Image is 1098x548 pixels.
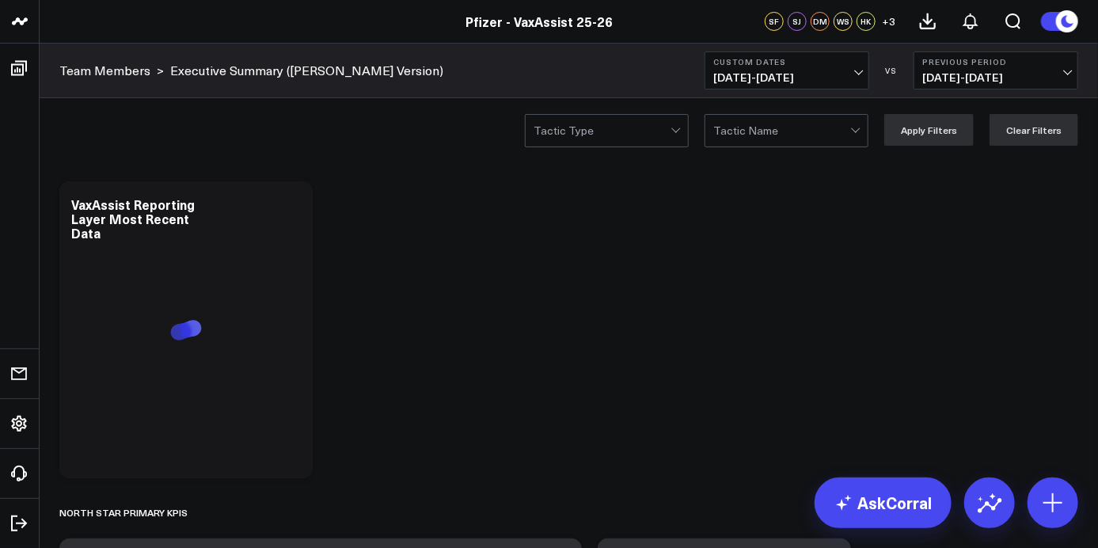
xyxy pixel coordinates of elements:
div: DM [811,12,830,31]
button: Apply Filters [884,114,974,146]
button: Clear Filters [990,114,1078,146]
div: WS [834,12,853,31]
span: [DATE] - [DATE] [713,71,861,84]
a: Executive Summary ([PERSON_NAME] Version) [170,62,443,79]
b: Previous Period [922,57,1070,67]
button: +3 [880,12,899,31]
a: AskCorral [815,478,952,528]
div: SF [765,12,784,31]
div: North Star Primary KPIs [59,494,188,531]
a: Pfizer - VaxAssist 25-26 [465,13,613,30]
div: VaxAssist Reporting Layer Most Recent Data [71,196,195,242]
b: Custom Dates [713,57,861,67]
span: [DATE] - [DATE] [922,71,1070,84]
div: > [59,62,164,79]
div: HK [857,12,876,31]
div: VS [877,66,906,75]
a: Team Members [59,62,150,79]
span: + 3 [883,16,896,27]
button: Previous Period[DATE]-[DATE] [914,51,1078,89]
div: SJ [788,12,807,31]
button: Custom Dates[DATE]-[DATE] [705,51,869,89]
